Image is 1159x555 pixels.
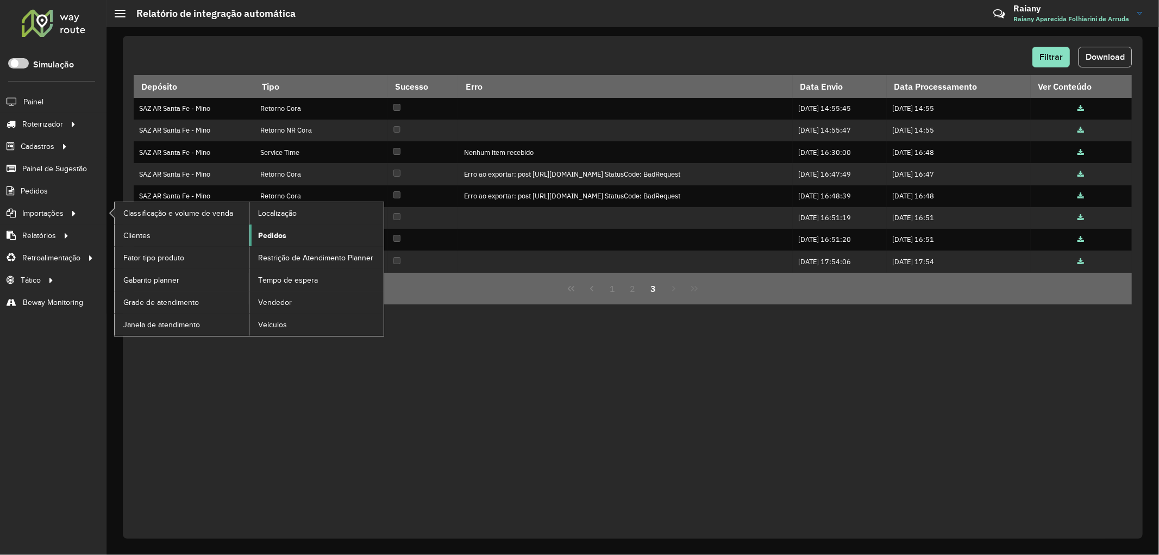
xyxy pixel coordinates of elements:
td: SAZ AR Santa Fe - Mino [134,141,254,163]
th: Tipo [254,75,387,98]
td: SAZ AR Santa Fe - Mino [134,98,254,120]
a: Janela de atendimento [115,314,249,335]
a: Ver Conteúdo [1078,257,1085,266]
a: Ver Conteúdo [1078,235,1085,244]
td: Retorno Cora [254,98,387,120]
label: Simulação [33,58,74,71]
button: Previous Page [581,278,602,299]
td: Retorno NR Cora [254,120,387,141]
span: Relatórios [22,230,56,241]
span: Beway Monitoring [23,297,83,308]
a: Ver Conteúdo [1078,213,1085,222]
a: Ver Conteúdo [1078,170,1085,179]
td: [DATE] 16:47 [887,163,1031,185]
td: [DATE] 17:54:06 [793,251,887,272]
a: Tempo de espera [249,269,384,291]
button: Download [1079,47,1132,67]
span: Fator tipo produto [123,252,184,264]
td: SAZ AR Santa Fe - Mino [134,120,254,141]
a: Restrição de Atendimento Planner [249,247,384,269]
span: Retroalimentação [22,252,80,264]
a: Contato Rápido [987,2,1011,26]
td: Erro ao exportar: post [URL][DOMAIN_NAME] StatusCode: BadRequest [458,163,792,185]
td: SAZ AR Santa Fe - Mino [134,185,254,207]
td: [DATE] 16:47:49 [793,163,887,185]
span: Clientes [123,230,151,241]
td: Service Time [254,141,387,163]
a: Fator tipo produto [115,247,249,269]
span: Grade de atendimento [123,297,199,308]
h3: Raiany [1013,3,1129,14]
th: Sucesso [388,75,459,98]
a: Ver Conteúdo [1078,126,1085,135]
td: [DATE] 16:51 [887,207,1031,229]
td: [DATE] 16:48:39 [793,185,887,207]
button: Filtrar [1032,47,1070,67]
a: Clientes [115,225,249,246]
span: Download [1086,52,1125,61]
a: Ver Conteúdo [1078,148,1085,157]
td: [DATE] 14:55:45 [793,98,887,120]
th: Data Processamento [887,75,1031,98]
span: Importações [22,208,64,219]
td: [DATE] 14:55 [887,120,1031,141]
button: 3 [643,278,663,299]
td: SAZ AR Santa Fe - Mino [134,163,254,185]
a: Localização [249,202,384,224]
td: [DATE] 17:54 [887,251,1031,272]
td: [DATE] 16:48 [887,141,1031,163]
a: Grade de atendimento [115,291,249,313]
h2: Relatório de integração automática [126,8,296,20]
span: Vendedor [258,297,292,308]
span: Cadastros [21,141,54,152]
span: Pedidos [21,185,48,197]
button: First Page [561,278,582,299]
td: [DATE] 14:55:47 [793,120,887,141]
th: Data Envio [793,75,887,98]
span: Classificação e volume de venda [123,208,233,219]
span: Pedidos [258,230,286,241]
td: [DATE] 14:55 [887,98,1031,120]
span: Localização [258,208,297,219]
a: Classificação e volume de venda [115,202,249,224]
td: [DATE] 16:48 [887,185,1031,207]
a: Vendedor [249,291,384,313]
span: Gabarito planner [123,275,179,286]
td: [DATE] 16:30:00 [793,141,887,163]
td: [DATE] 16:51:20 [793,229,887,251]
th: Ver Conteúdo [1031,75,1132,98]
a: Ver Conteúdo [1078,191,1085,201]
span: Painel de Sugestão [22,163,87,174]
td: Retorno Cora [254,163,387,185]
button: 1 [602,278,623,299]
span: Painel [23,96,43,108]
td: [DATE] 16:51 [887,229,1031,251]
button: 2 [623,278,643,299]
a: Veículos [249,314,384,335]
a: Ver Conteúdo [1078,104,1085,113]
span: Roteirizador [22,119,63,130]
td: Nenhum item recebido [458,141,792,163]
span: Janela de atendimento [123,319,200,330]
span: Raiany Aparecida Folhiarini de Arruda [1013,14,1129,24]
td: Retorno Cora [254,185,387,207]
td: Erro ao exportar: post [URL][DOMAIN_NAME] StatusCode: BadRequest [458,185,792,207]
th: Depósito [134,75,254,98]
span: Veículos [258,319,287,330]
span: Tático [21,275,41,286]
a: Pedidos [249,225,384,246]
td: [DATE] 16:51:19 [793,207,887,229]
a: Gabarito planner [115,269,249,291]
span: Filtrar [1039,52,1063,61]
span: Restrição de Atendimento Planner [258,252,373,264]
span: Tempo de espera [258,275,318,286]
th: Erro [458,75,792,98]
